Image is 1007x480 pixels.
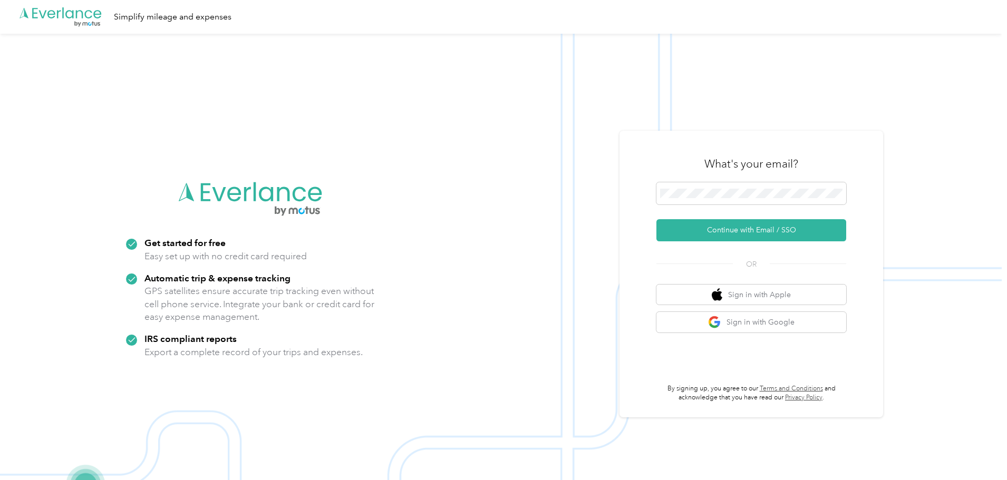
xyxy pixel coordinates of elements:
[656,312,846,332] button: google logoSign in with Google
[144,285,375,324] p: GPS satellites ensure accurate trip tracking even without cell phone service. Integrate your bank...
[144,346,363,359] p: Export a complete record of your trips and expenses.
[760,385,823,393] a: Terms and Conditions
[656,384,846,403] p: By signing up, you agree to our and acknowledge that you have read our .
[144,237,226,248] strong: Get started for free
[785,394,822,401] a: Privacy Policy
[114,11,231,24] div: Simplify mileage and expenses
[144,272,291,283] strong: Automatic trip & expense tracking
[708,316,721,329] img: google logo
[656,219,846,241] button: Continue with Email / SSO
[656,285,846,305] button: apple logoSign in with Apple
[712,288,722,301] img: apple logo
[144,250,307,263] p: Easy set up with no credit card required
[733,259,770,270] span: OR
[704,156,798,171] h3: What's your email?
[144,333,237,344] strong: IRS compliant reports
